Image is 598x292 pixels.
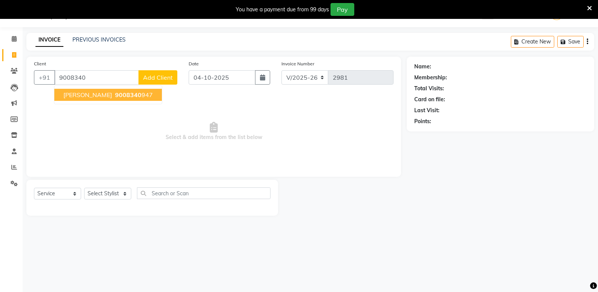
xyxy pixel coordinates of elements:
ngb-highlight: 947 [114,91,153,99]
label: Date [189,60,199,67]
label: Invoice Number [281,60,314,67]
span: Add Client [143,74,173,81]
span: 9008340 [115,91,141,99]
button: +91 [34,70,55,85]
button: Pay [331,3,354,16]
button: Save [557,36,584,48]
a: INVOICE [35,33,63,47]
a: PREVIOUS INVOICES [72,36,126,43]
div: Last Visit: [414,107,440,114]
div: You have a payment due from 99 days [236,6,329,14]
label: Client [34,60,46,67]
button: Create New [511,36,554,48]
div: Points: [414,117,431,125]
div: Total Visits: [414,85,444,93]
div: Card on file: [414,96,445,104]
div: Membership: [414,74,447,82]
input: Search or Scan [137,187,271,199]
span: [PERSON_NAME] [63,91,112,99]
button: Add Client [138,70,177,85]
input: Search by Name/Mobile/Email/Code [54,70,139,85]
span: Select & add items from the list below [34,94,394,169]
div: Name: [414,63,431,71]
